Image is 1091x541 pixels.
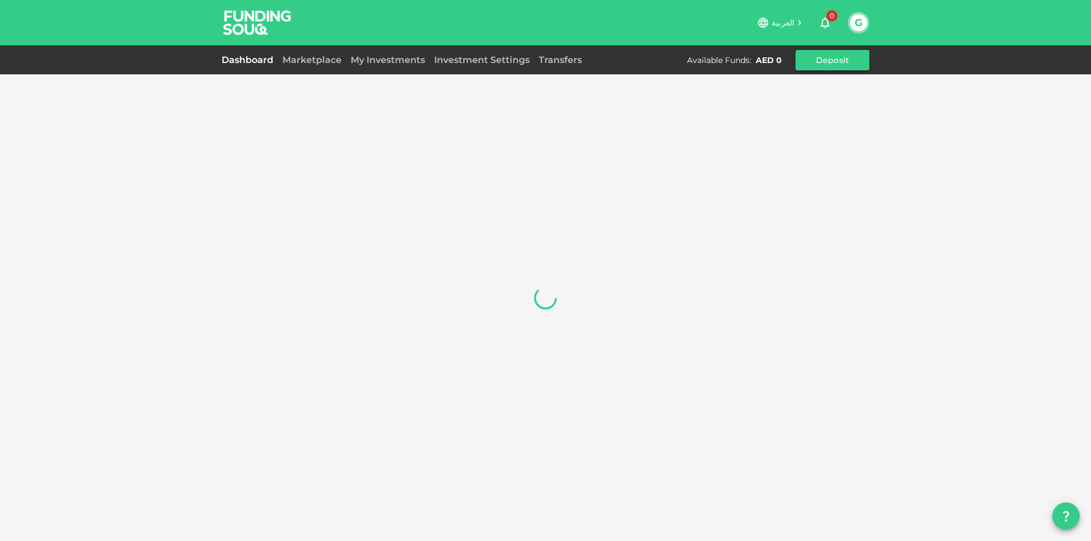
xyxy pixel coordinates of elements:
[826,10,838,22] span: 0
[814,11,836,34] button: 0
[534,54,586,65] a: Transfers
[278,54,346,65] a: Marketplace
[1052,502,1080,530] button: question
[796,50,869,70] button: Deposit
[756,54,782,66] div: AED 0
[687,54,751,66] div: Available Funds :
[346,54,430,65] a: My Investments
[430,54,534,65] a: Investment Settings
[222,54,278,65] a: Dashboard
[850,14,867,31] button: G
[772,18,794,28] span: العربية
